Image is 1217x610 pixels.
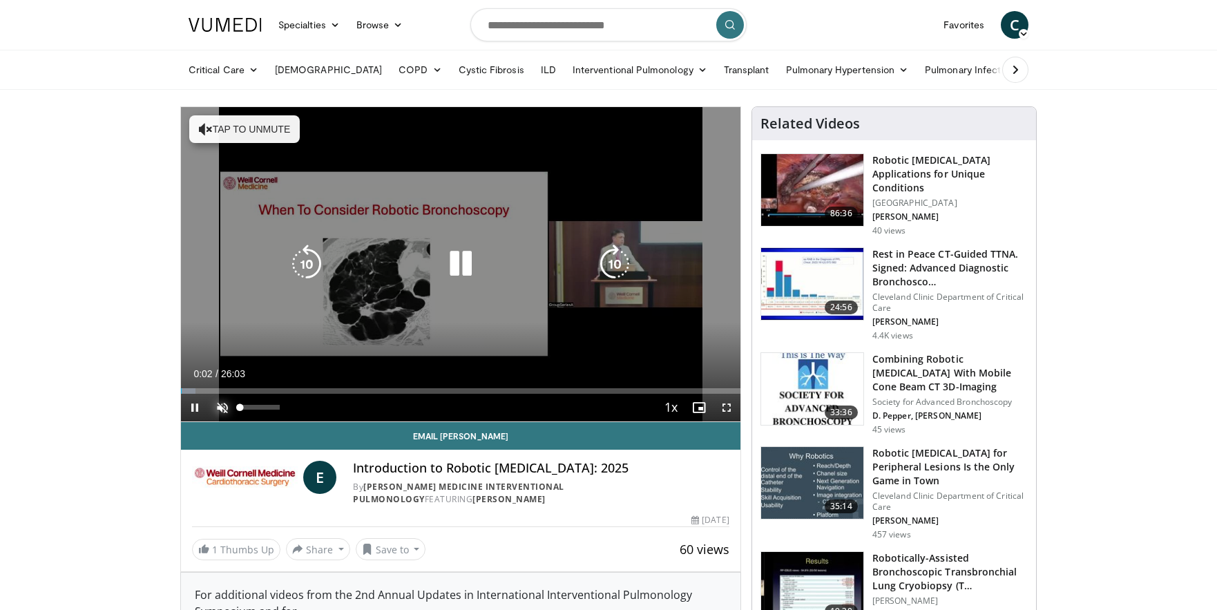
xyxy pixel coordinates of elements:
[353,481,729,506] div: By FEATURING
[872,397,1028,408] p: Society for Advanced Bronchoscopy
[872,490,1028,513] p: Cleveland Clinic Department of Critical Care
[761,353,863,425] img: 86cd2937-da93-43d8-8a88-283a3581e5ef.150x105_q85_crop-smart_upscale.jpg
[189,115,300,143] button: Tap to unmute
[872,424,906,435] p: 45 views
[872,198,1028,209] p: [GEOGRAPHIC_DATA]
[450,56,533,84] a: Cystic Fibrosis
[181,388,740,394] div: Progress Bar
[353,461,729,476] h4: Introduction to Robotic [MEDICAL_DATA]: 2025
[472,493,546,505] a: [PERSON_NAME]
[267,56,390,84] a: [DEMOGRAPHIC_DATA]
[872,153,1028,195] h3: Robotic [MEDICAL_DATA] Applications for Unique Conditions
[348,11,412,39] a: Browse
[181,107,740,422] video-js: Video Player
[356,538,426,560] button: Save to
[212,543,218,556] span: 1
[761,447,863,519] img: e4fc343c-97e4-4c72-9dd4-e9fdd390c2a1.150x105_q85_crop-smart_upscale.jpg
[691,514,729,526] div: [DATE]
[760,446,1028,540] a: 35:14 Robotic [MEDICAL_DATA] for Peripheral Lesions Is the Only Game in Town Cleveland Clinic Dep...
[685,394,713,421] button: Enable picture-in-picture mode
[935,11,993,39] a: Favorites
[181,394,209,421] button: Pause
[761,154,863,226] img: 865ec577-f8ed-4a8f-9f0b-b0f82b16ecc1.150x105_q85_crop-smart_upscale.jpg
[209,394,236,421] button: Unmute
[872,446,1028,488] h3: Robotic [MEDICAL_DATA] for Peripheral Lesions Is the Only Game in Town
[872,211,1028,222] p: [PERSON_NAME]
[680,541,729,557] span: 60 views
[825,499,858,513] span: 35:14
[872,225,906,236] p: 40 views
[192,461,298,494] img: Weill Cornell Medicine Interventional Pulmonology
[533,56,564,84] a: ILD
[917,56,1036,84] a: Pulmonary Infection
[872,352,1028,394] h3: Combining Robotic [MEDICAL_DATA] With Mobile Cone Beam CT 3D-Imaging
[778,56,917,84] a: Pulmonary Hypertension
[872,247,1028,289] h3: Rest in Peace CT-Guided TTNA. Signed: Advanced Diagnostic Bronchosco…
[470,8,747,41] input: Search topics, interventions
[872,410,1028,421] p: D. Pepper, [PERSON_NAME]
[390,56,450,84] a: COPD
[215,368,218,379] span: /
[181,422,740,450] a: Email [PERSON_NAME]
[180,56,267,84] a: Critical Care
[872,316,1028,327] p: [PERSON_NAME]
[872,551,1028,593] h3: Robotically-Assisted Bronchoscopic Transbronchial Lung Cryobiopsy (T…
[713,394,740,421] button: Fullscreen
[303,461,336,494] a: E
[270,11,348,39] a: Specialties
[760,153,1028,236] a: 86:36 Robotic [MEDICAL_DATA] Applications for Unique Conditions [GEOGRAPHIC_DATA] [PERSON_NAME] 4...
[872,330,913,341] p: 4.4K views
[761,248,863,320] img: 8e3631fa-1f2d-4525-9a30-a37646eef5fe.150x105_q85_crop-smart_upscale.jpg
[286,538,350,560] button: Share
[760,247,1028,341] a: 24:56 Rest in Peace CT-Guided TTNA. Signed: Advanced Diagnostic Bronchosco… Cleveland Clinic Depa...
[716,56,778,84] a: Transplant
[192,539,280,560] a: 1 Thumbs Up
[1001,11,1028,39] a: C
[825,301,858,314] span: 24:56
[658,394,685,421] button: Playback Rate
[872,292,1028,314] p: Cleveland Clinic Department of Critical Care
[872,529,911,540] p: 457 views
[353,481,564,505] a: [PERSON_NAME] Medicine Interventional Pulmonology
[760,115,860,132] h4: Related Videos
[193,368,212,379] span: 0:02
[240,405,279,410] div: Volume Level
[564,56,716,84] a: Interventional Pulmonology
[872,595,1028,607] p: [PERSON_NAME]
[221,368,245,379] span: 26:03
[872,515,1028,526] p: [PERSON_NAME]
[825,207,858,220] span: 86:36
[189,18,262,32] img: VuMedi Logo
[825,406,858,419] span: 33:36
[760,352,1028,435] a: 33:36 Combining Robotic [MEDICAL_DATA] With Mobile Cone Beam CT 3D-Imaging Society for Advanced B...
